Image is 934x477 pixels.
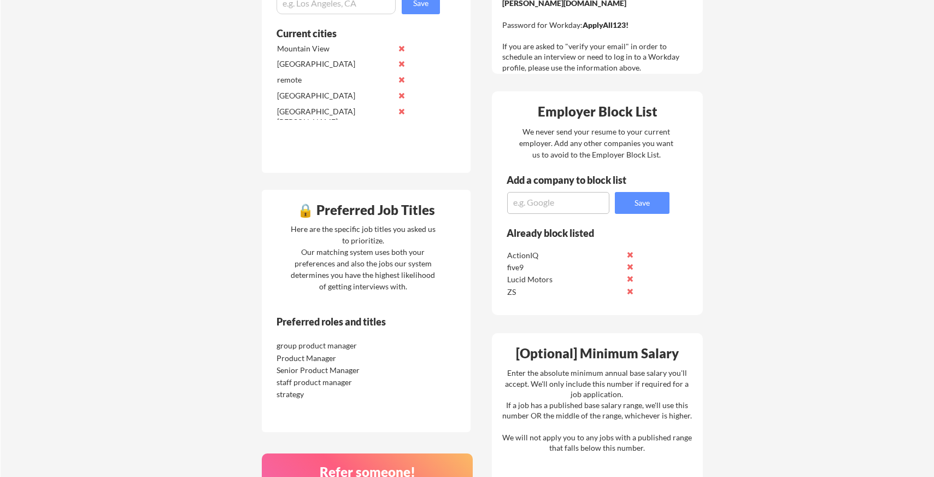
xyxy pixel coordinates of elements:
[507,262,622,273] div: five9
[277,317,425,327] div: Preferred roles and titles
[277,353,392,364] div: Product Manager
[507,228,655,238] div: Already block listed
[277,74,392,85] div: remote
[507,274,622,285] div: Lucid Motors
[265,203,468,217] div: 🔒 Preferred Job Titles
[583,20,628,30] strong: ApplyAll123!
[288,223,438,292] div: Here are the specific job titles you asked us to prioritize. Our matching system uses both your p...
[277,365,392,376] div: Senior Product Manager
[507,250,622,261] div: ActionIQ
[277,340,392,351] div: group product manager
[277,43,392,54] div: Mountain View
[507,175,643,185] div: Add a company to block list
[507,287,622,298] div: ZS
[277,28,428,38] div: Current cities
[277,59,392,69] div: [GEOGRAPHIC_DATA]
[496,105,700,118] div: Employer Block List
[615,192,669,214] button: Save
[277,377,392,388] div: staff product manager
[519,126,674,160] div: We never send your resume to your current employer. Add any other companies you want us to avoid ...
[277,389,392,400] div: strategy
[496,347,699,360] div: [Optional] Minimum Salary
[277,90,392,101] div: [GEOGRAPHIC_DATA]
[277,106,392,127] div: [GEOGRAPHIC_DATA][PERSON_NAME]
[502,368,692,453] div: Enter the absolute minimum annual base salary you'll accept. We'll only include this number if re...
